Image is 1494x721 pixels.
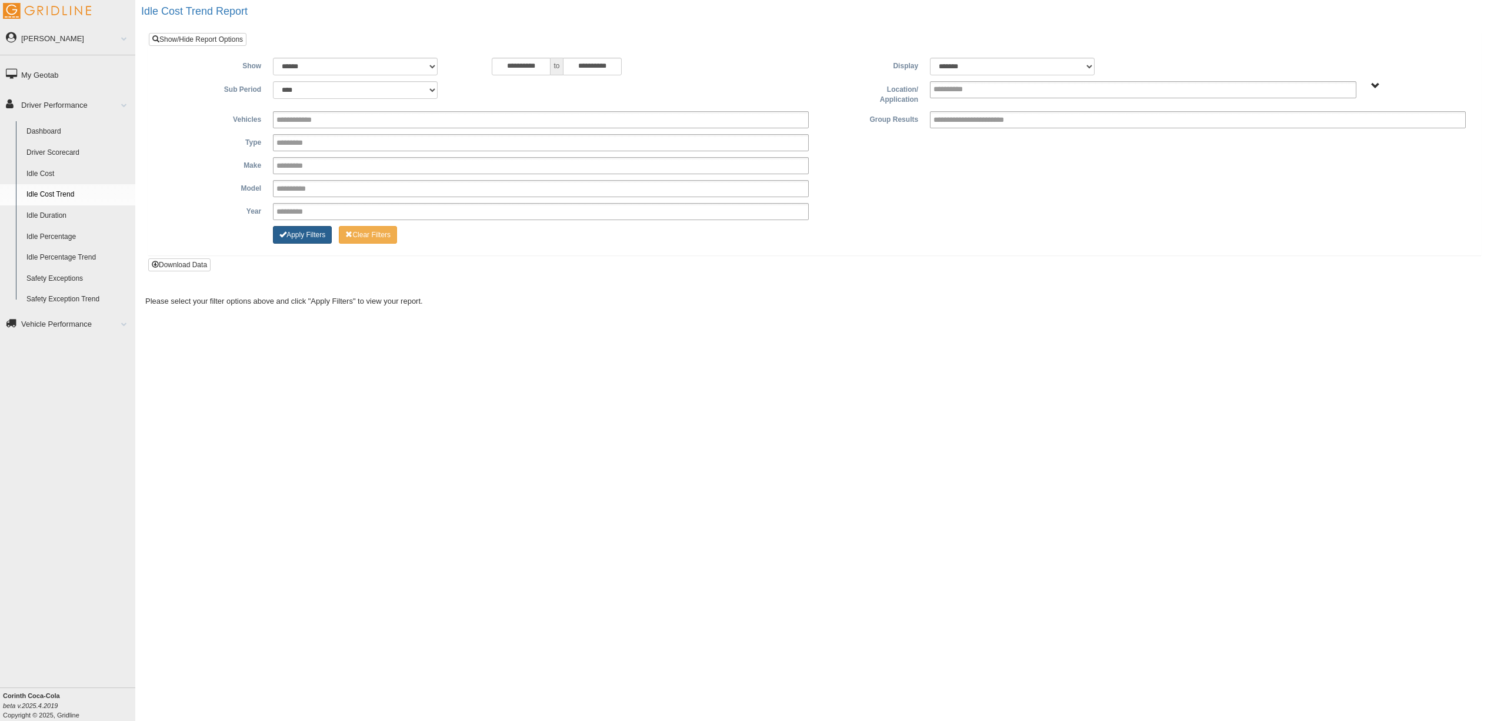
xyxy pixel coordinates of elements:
[158,58,267,72] label: Show
[158,111,267,125] label: Vehicles
[141,6,1494,18] h2: Idle Cost Trend Report
[21,227,135,248] a: Idle Percentage
[21,247,135,268] a: Idle Percentage Trend
[158,203,267,217] label: Year
[3,3,91,19] img: Gridline
[21,184,135,205] a: Idle Cost Trend
[21,289,135,310] a: Safety Exception Trend
[815,81,924,105] label: Location/ Application
[815,111,924,125] label: Group Results
[3,691,135,720] div: Copyright © 2025, Gridline
[158,134,267,148] label: Type
[21,142,135,164] a: Driver Scorecard
[21,164,135,185] a: Idle Cost
[21,205,135,227] a: Idle Duration
[339,226,397,244] button: Change Filter Options
[3,692,60,699] b: Corinth Coca-Cola
[145,297,423,305] span: Please select your filter options above and click "Apply Filters" to view your report.
[148,258,211,271] button: Download Data
[149,33,246,46] a: Show/Hide Report Options
[158,157,267,171] label: Make
[21,121,135,142] a: Dashboard
[3,702,58,709] i: beta v.2025.4.2019
[21,268,135,290] a: Safety Exceptions
[815,58,924,72] label: Display
[551,58,562,75] span: to
[158,180,267,194] label: Model
[273,226,332,244] button: Change Filter Options
[158,81,267,95] label: Sub Period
